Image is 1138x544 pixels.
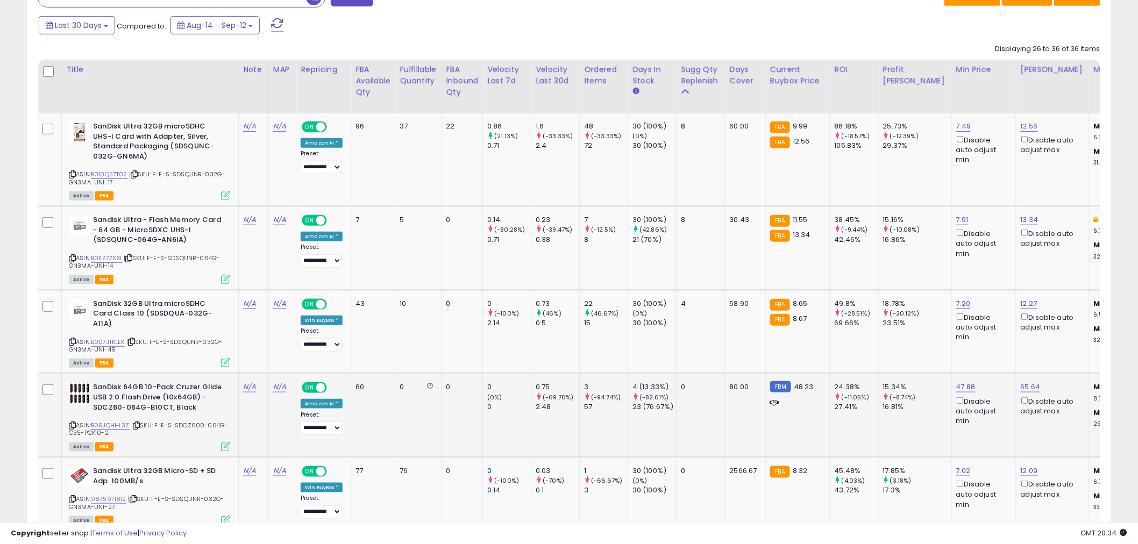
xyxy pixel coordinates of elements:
[681,382,717,392] div: 0
[69,275,94,284] span: All listings currently available for purchase on Amazon
[303,467,316,476] span: ON
[400,121,433,131] div: 37
[793,230,810,240] span: 13.34
[69,359,94,368] span: All listings currently available for purchase on Amazon
[69,170,225,186] span: | SKU: F-E-S-SDSQUNR-032G-GN3MA-UNI-17
[793,313,807,324] span: 8.67
[273,466,286,476] a: N/A
[835,141,878,151] div: 105.83%
[632,121,676,131] div: 30 (100%)
[487,485,531,495] div: 0.14
[303,123,316,132] span: ON
[301,316,343,325] div: Win BuyBox *
[536,382,579,392] div: 0.75
[632,132,648,140] small: (0%)
[842,393,869,402] small: (-11.05%)
[400,466,433,476] div: 76
[301,411,343,435] div: Preset:
[273,121,286,132] a: N/A
[139,528,187,538] a: Privacy Policy
[355,64,390,98] div: FBA Available Qty
[91,495,126,504] a: 9875971812
[1094,382,1110,392] b: Min:
[487,318,531,328] div: 2.14
[536,485,579,495] div: 0.1
[956,382,976,392] a: 47.88
[536,141,579,151] div: 2.4
[794,382,814,392] span: 48.23
[730,382,757,392] div: 80.00
[273,298,286,309] a: N/A
[273,64,291,75] div: MAP
[632,318,676,328] div: 30 (100%)
[487,121,531,131] div: 0.86
[956,64,1012,75] div: Min Price
[243,466,256,476] a: N/A
[591,225,616,234] small: (-12.5%)
[446,64,479,98] div: FBA inbound Qty
[632,141,676,151] div: 30 (100%)
[494,476,519,485] small: (-100%)
[956,395,1008,426] div: Disable auto adjust min
[770,230,790,242] small: FBA
[632,64,672,87] div: Days In Stock
[1094,466,1110,476] b: Min:
[69,121,230,199] div: ASIN:
[400,382,433,392] div: 0
[91,170,127,179] a: B010Q57T02
[793,121,808,131] span: 9.99
[883,485,951,495] div: 17.3%
[1094,298,1110,309] b: Min:
[301,150,343,174] div: Preset:
[1094,491,1113,501] b: Max:
[536,235,579,245] div: 0.38
[584,141,628,151] div: 72
[956,214,969,225] a: 7.91
[69,191,94,201] span: All listings currently available for purchase on Amazon
[536,466,579,476] div: 0.03
[956,478,1008,509] div: Disable auto adjust min
[730,121,757,131] div: 60.00
[536,215,579,225] div: 0.23
[243,382,256,392] a: N/A
[446,466,475,476] div: 0
[584,382,628,392] div: 3
[835,466,878,476] div: 45.48%
[243,214,256,225] a: N/A
[400,215,433,225] div: 5
[243,298,256,309] a: N/A
[730,64,761,87] div: Days Cover
[835,402,878,412] div: 27.41%
[1094,407,1113,418] b: Max:
[355,121,387,131] div: 96
[487,402,531,412] div: 0
[487,235,531,245] div: 0.71
[639,393,668,402] small: (-82.61%)
[883,382,951,392] div: 15.34%
[1021,298,1037,309] a: 12.27
[883,215,951,225] div: 15.16%
[39,16,115,34] button: Last 30 Days
[325,123,343,132] span: OFF
[632,382,676,392] div: 4 (13.33%)
[1094,146,1113,156] b: Max:
[273,214,286,225] a: N/A
[1021,64,1085,75] div: [PERSON_NAME]
[632,466,676,476] div: 30 (100%)
[1021,214,1039,225] a: 13.34
[325,216,343,225] span: OFF
[487,64,527,87] div: Velocity Last 7d
[632,402,676,412] div: 23 (76.67%)
[793,214,808,225] span: 11.55
[301,64,346,75] div: Repricing
[681,215,717,225] div: 8
[536,299,579,309] div: 0.73
[995,44,1100,54] div: Displaying 26 to 36 of 36 items
[536,318,579,328] div: 0.5
[95,275,113,284] span: FBA
[890,476,912,485] small: (3.18%)
[770,121,790,133] small: FBA
[536,402,579,412] div: 2.48
[584,299,628,309] div: 22
[770,381,791,392] small: FBM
